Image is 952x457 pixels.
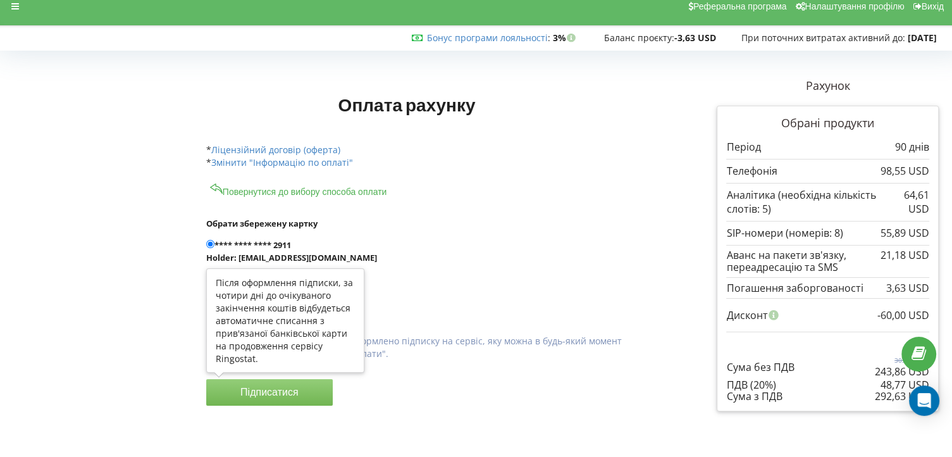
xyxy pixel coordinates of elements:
div: Дисконт [726,303,929,327]
button: Підписатися [206,379,333,406]
label: або [206,273,667,285]
span: Реферальна програма [693,1,787,11]
div: Аванс на пакети зв'язку, переадресацію та SMS [726,249,929,273]
p: Сума без ПДВ [726,360,794,375]
p: Обрані продукти [726,115,929,132]
p: 243,86 USD [875,365,929,379]
div: Open Intercom Messenger [909,385,939,416]
label: Оплатити новою карткою [206,294,667,307]
p: 98,55 USD [881,164,929,178]
p: 55,89 USD [881,226,929,241]
p: Рахунок [717,78,939,94]
div: ПДВ (20%) [726,379,929,391]
p: SIP-номери (номерів: 8) [726,226,843,241]
p: При оплаті буде автоматично оформлено підписку на сервіс, яку можна в будь-який момент відключити... [217,335,667,360]
p: Аналітика (необхідна кількість слотів: 5) [726,188,889,217]
strong: -3,63 USD [674,32,716,44]
p: Телефонія [726,164,777,178]
span: При поточних витратах активний до: [741,32,905,44]
div: 21,18 USD [881,249,929,261]
a: Ліцензійний договір (оферта) [211,144,340,156]
span: Вихід [922,1,944,11]
div: Погашення заборгованості [726,282,929,294]
strong: 3% [553,32,579,44]
a: Бонус програми лояльності [427,32,548,44]
a: Змінити "Інформацію по оплаті" [211,156,353,168]
label: Обрати збережену картку [206,217,667,230]
strong: [DATE] [908,32,937,44]
div: 48,77 USD [881,379,929,391]
span: Налаштування профілю [805,1,904,11]
h1: Оплата рахунку [206,93,607,116]
div: 292,63 USD [875,391,929,402]
div: Після оформлення підписки, за чотири дні до очікуваного закінчення коштів відбудеться автоматичне... [216,277,355,365]
div: 3,63 USD [886,282,929,294]
span: Баланс проєкту: [604,32,674,44]
p: 64,61 USD [889,188,929,217]
div: -60,00 USD [877,303,929,327]
span: : [427,32,550,44]
p: Період [726,140,760,154]
p: 303,86 USD [875,356,929,365]
p: 90 днів [895,140,929,154]
div: Сума з ПДВ [726,391,929,402]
